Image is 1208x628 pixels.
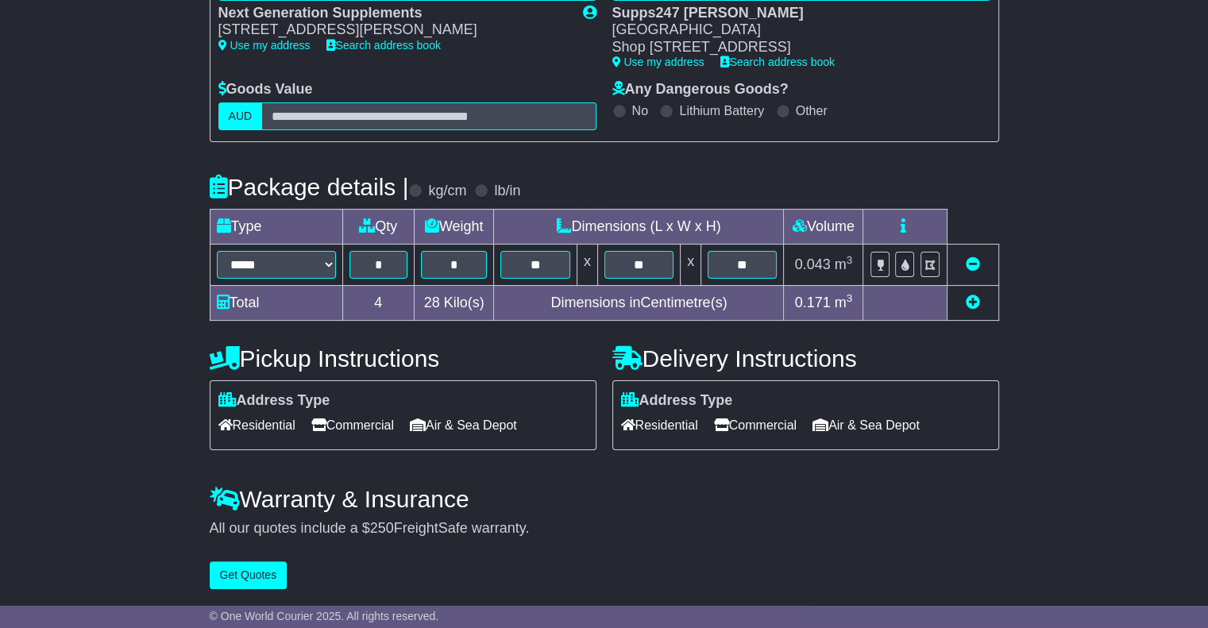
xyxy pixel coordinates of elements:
[410,413,517,437] span: Air & Sea Depot
[714,413,797,437] span: Commercial
[424,295,440,310] span: 28
[966,256,980,272] a: Remove this item
[577,244,597,285] td: x
[370,520,394,536] span: 250
[621,413,698,437] span: Residential
[612,56,704,68] a: Use my address
[847,254,853,266] sup: 3
[210,486,999,512] h4: Warranty & Insurance
[494,209,784,244] td: Dimensions (L x W x H)
[414,285,494,320] td: Kilo(s)
[632,103,648,118] label: No
[311,413,394,437] span: Commercial
[494,285,784,320] td: Dimensions in Centimetre(s)
[612,21,975,39] div: [GEOGRAPHIC_DATA]
[218,5,567,22] div: Next Generation Supplements
[835,256,853,272] span: m
[210,209,342,244] td: Type
[210,285,342,320] td: Total
[612,39,975,56] div: Shop [STREET_ADDRESS]
[681,244,701,285] td: x
[612,5,975,22] div: Supps247 [PERSON_NAME]
[218,39,311,52] a: Use my address
[210,561,288,589] button: Get Quotes
[210,520,999,537] div: All our quotes include a $ FreightSafe warranty.
[342,285,414,320] td: 4
[612,345,999,372] h4: Delivery Instructions
[414,209,494,244] td: Weight
[218,413,295,437] span: Residential
[795,256,831,272] span: 0.043
[784,209,863,244] td: Volume
[210,174,409,200] h4: Package details |
[795,295,831,310] span: 0.171
[326,39,441,52] a: Search address book
[218,81,313,98] label: Goods Value
[621,392,733,410] label: Address Type
[218,392,330,410] label: Address Type
[812,413,920,437] span: Air & Sea Depot
[494,183,520,200] label: lb/in
[428,183,466,200] label: kg/cm
[966,295,980,310] a: Add new item
[835,295,853,310] span: m
[720,56,835,68] a: Search address book
[210,610,439,622] span: © One World Courier 2025. All rights reserved.
[218,102,263,130] label: AUD
[612,81,789,98] label: Any Dangerous Goods?
[218,21,567,39] div: [STREET_ADDRESS][PERSON_NAME]
[847,292,853,304] sup: 3
[796,103,828,118] label: Other
[210,345,596,372] h4: Pickup Instructions
[679,103,764,118] label: Lithium Battery
[342,209,414,244] td: Qty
